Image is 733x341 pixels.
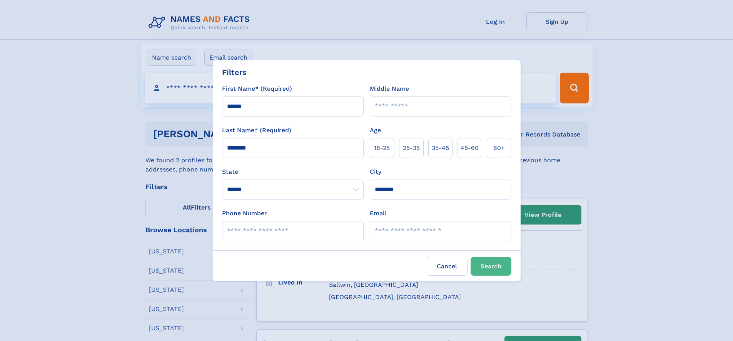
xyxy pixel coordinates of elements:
[461,143,479,153] span: 45‑60
[471,257,511,276] button: Search
[403,143,420,153] span: 25‑35
[370,209,386,218] label: Email
[370,126,381,135] label: Age
[370,84,409,93] label: Middle Name
[427,257,468,276] label: Cancel
[222,209,267,218] label: Phone Number
[222,67,247,78] div: Filters
[222,84,292,93] label: First Name* (Required)
[370,167,381,176] label: City
[222,167,364,176] label: State
[432,143,449,153] span: 35‑45
[374,143,390,153] span: 18‑25
[222,126,291,135] label: Last Name* (Required)
[493,143,505,153] span: 60+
